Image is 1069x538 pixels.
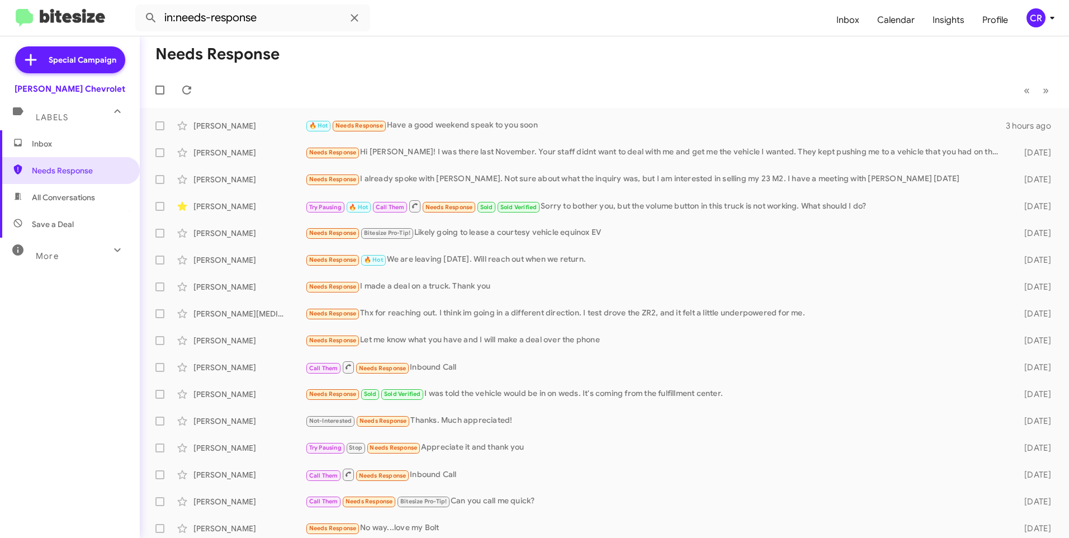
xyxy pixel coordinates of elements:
div: [PERSON_NAME][MEDICAL_DATA] [193,308,305,319]
span: Needs Response [346,498,393,505]
span: Bitesize Pro-Tip! [400,498,447,505]
span: « [1024,83,1030,97]
span: Sold Verified [384,390,421,398]
div: Thx for reaching out. I think im going in a different direction. I test drove the ZR2, and it fel... [305,307,1006,320]
div: [DATE] [1006,228,1060,239]
div: Can you call me quick? [305,495,1006,508]
div: I was told the vehicle would be in on weds. It's coming from the fulfillment center. [305,388,1006,400]
div: Thanks. Much appreciated! [305,414,1006,427]
div: Inbound Call [305,468,1006,482]
span: 🔥 Hot [349,204,368,211]
div: [DATE] [1006,254,1060,266]
a: Inbox [827,4,868,36]
div: [PERSON_NAME] [193,362,305,373]
span: Save a Deal [32,219,74,230]
span: Needs Response [309,283,357,290]
a: Profile [973,4,1017,36]
button: CR [1017,8,1057,27]
span: Needs Response [309,525,357,532]
div: [DATE] [1006,362,1060,373]
span: Try Pausing [309,204,342,211]
a: Special Campaign [15,46,125,73]
div: [PERSON_NAME] [193,469,305,480]
div: [PERSON_NAME] [193,496,305,507]
div: [DATE] [1006,442,1060,454]
span: Needs Response [309,176,357,183]
span: Needs Response [309,256,357,263]
div: [PERSON_NAME] [193,335,305,346]
div: [PERSON_NAME] [193,416,305,427]
span: Needs Response [360,417,407,424]
span: All Conversations [32,192,95,203]
div: [PERSON_NAME] [193,147,305,158]
a: Calendar [868,4,924,36]
div: [DATE] [1006,281,1060,292]
span: Call Them [376,204,405,211]
span: Needs Response [309,229,357,237]
button: Next [1036,79,1056,102]
span: Call Them [309,472,338,479]
div: [PERSON_NAME] [193,389,305,400]
span: More [36,251,59,261]
div: [PERSON_NAME] [193,281,305,292]
div: Appreciate it and thank you [305,441,1006,454]
div: [PERSON_NAME] [193,254,305,266]
span: Needs Response [359,365,406,372]
span: Needs Response [425,204,473,211]
span: Needs Response [309,149,357,156]
span: Labels [36,112,68,122]
div: [DATE] [1006,201,1060,212]
span: Sold [364,390,377,398]
input: Search [135,4,370,31]
span: Needs Response [370,444,417,451]
div: [DATE] [1006,389,1060,400]
div: CR [1027,8,1046,27]
span: Try Pausing [309,444,342,451]
div: Inbound Call [305,360,1006,374]
span: Inbox [32,138,127,149]
span: 🔥 Hot [364,256,383,263]
div: Hi [PERSON_NAME]! I was there last November. Your staff didnt want to deal with me and get me the... [305,146,1006,159]
span: Needs Response [309,390,357,398]
nav: Page navigation example [1018,79,1056,102]
div: [DATE] [1006,416,1060,427]
a: Insights [924,4,973,36]
span: Stop [349,444,362,451]
div: [DATE] [1006,308,1060,319]
div: Let me know what you have and I will make a deal over the phone [305,334,1006,347]
div: We are leaving [DATE]. Will reach out when we return. [305,253,1006,266]
div: I already spoke with [PERSON_NAME]. Not sure about what the inquiry was, but I am interested in s... [305,173,1006,186]
span: 🔥 Hot [309,122,328,129]
span: Needs Response [335,122,383,129]
div: Likely going to lease a courtesy vehicle equinox EV [305,226,1006,239]
div: Have a good weekend speak to you soon [305,119,1006,132]
div: [PERSON_NAME] [193,442,305,454]
span: Call Them [309,365,338,372]
div: [PERSON_NAME] [193,174,305,185]
span: Call Them [309,498,338,505]
span: Not-Interested [309,417,352,424]
span: Needs Response [359,472,406,479]
span: Bitesize Pro-Tip! [364,229,410,237]
div: [PERSON_NAME] [193,228,305,239]
div: [DATE] [1006,523,1060,534]
div: [PERSON_NAME] [193,120,305,131]
button: Previous [1017,79,1037,102]
div: [DATE] [1006,335,1060,346]
h1: Needs Response [155,45,280,63]
span: Special Campaign [49,54,116,65]
span: Needs Response [32,165,127,176]
span: Needs Response [309,337,357,344]
div: [DATE] [1006,469,1060,480]
span: Sold [480,204,493,211]
span: » [1043,83,1049,97]
div: [DATE] [1006,147,1060,158]
div: 3 hours ago [1006,120,1060,131]
div: No way...love my Bolt [305,522,1006,535]
div: [DATE] [1006,496,1060,507]
div: [PERSON_NAME] [193,523,305,534]
div: Sorry to bother you, but the volume button in this truck is not working. What should I do? [305,199,1006,213]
